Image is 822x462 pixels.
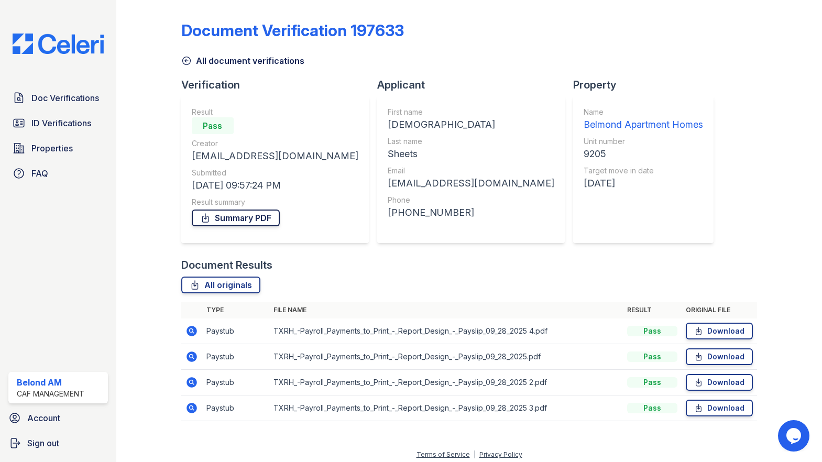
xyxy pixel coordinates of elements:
[202,344,269,370] td: Paystub
[388,195,554,205] div: Phone
[269,302,623,318] th: File name
[202,318,269,344] td: Paystub
[8,138,108,159] a: Properties
[8,113,108,134] a: ID Verifications
[181,21,404,40] div: Document Verification 197633
[8,163,108,184] a: FAQ
[181,54,304,67] a: All document verifications
[27,412,60,424] span: Account
[8,87,108,108] a: Doc Verifications
[4,433,112,454] a: Sign out
[202,395,269,421] td: Paystub
[388,166,554,176] div: Email
[573,78,722,92] div: Property
[388,107,554,117] div: First name
[388,117,554,132] div: [DEMOGRAPHIC_DATA]
[269,344,623,370] td: TXRH_-Payroll_Payments_to_Print_-_Report_Design_-_Payslip_09_28_2025.pdf
[682,302,757,318] th: Original file
[584,136,703,147] div: Unit number
[388,205,554,220] div: [PHONE_NUMBER]
[17,389,84,399] div: CAF Management
[181,258,272,272] div: Document Results
[686,348,753,365] a: Download
[202,302,269,318] th: Type
[192,210,280,226] a: Summary PDF
[27,437,59,449] span: Sign out
[192,168,358,178] div: Submitted
[31,92,99,104] span: Doc Verifications
[584,166,703,176] div: Target move in date
[686,323,753,339] a: Download
[192,149,358,163] div: [EMAIL_ADDRESS][DOMAIN_NAME]
[388,147,554,161] div: Sheets
[686,374,753,391] a: Download
[192,138,358,149] div: Creator
[686,400,753,416] a: Download
[192,117,234,134] div: Pass
[181,78,377,92] div: Verification
[269,370,623,395] td: TXRH_-Payroll_Payments_to_Print_-_Report_Design_-_Payslip_09_28_2025 2.pdf
[584,107,703,132] a: Name Belmond Apartment Homes
[623,302,682,318] th: Result
[584,147,703,161] div: 9205
[31,167,48,180] span: FAQ
[388,136,554,147] div: Last name
[4,408,112,428] a: Account
[202,370,269,395] td: Paystub
[388,176,554,191] div: [EMAIL_ADDRESS][DOMAIN_NAME]
[269,395,623,421] td: TXRH_-Payroll_Payments_to_Print_-_Report_Design_-_Payslip_09_28_2025 3.pdf
[417,450,470,458] a: Terms of Service
[584,117,703,132] div: Belmond Apartment Homes
[627,377,677,388] div: Pass
[192,107,358,117] div: Result
[269,318,623,344] td: TXRH_-Payroll_Payments_to_Print_-_Report_Design_-_Payslip_09_28_2025 4.pdf
[584,107,703,117] div: Name
[192,197,358,207] div: Result summary
[31,117,91,129] span: ID Verifications
[192,178,358,193] div: [DATE] 09:57:24 PM
[627,326,677,336] div: Pass
[627,351,677,362] div: Pass
[4,34,112,54] img: CE_Logo_Blue-a8612792a0a2168367f1c8372b55b34899dd931a85d93a1a3d3e32e68fde9ad4.png
[377,78,573,92] div: Applicant
[627,403,677,413] div: Pass
[479,450,522,458] a: Privacy Policy
[584,176,703,191] div: [DATE]
[474,450,476,458] div: |
[778,420,812,452] iframe: chat widget
[181,277,260,293] a: All originals
[31,142,73,155] span: Properties
[17,376,84,389] div: Belond AM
